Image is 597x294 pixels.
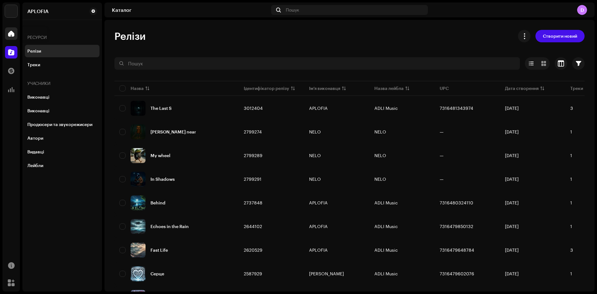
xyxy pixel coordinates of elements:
[244,247,262,253] span: 2620529
[150,106,172,110] div: The Last S
[309,85,340,91] div: Ім’я виконавця
[374,105,398,111] span: ADLI Music
[131,101,146,116] img: 712403a4-5149-44ff-9892-ea0df07e34b0
[131,266,146,281] img: 005f3b82-a13d-46b4-bd2a-91eef0fce572
[543,30,577,42] span: Створити новий
[25,159,99,172] re-m-nav-item: Лейбли
[374,129,386,134] span: NELO
[505,153,519,158] span: 10 трав. 2025 р.
[440,247,474,253] span: 7316479648784
[25,58,99,71] re-m-nav-item: Треки
[244,105,263,111] span: 3012404
[570,129,572,134] span: 1
[570,271,572,276] span: 1
[309,248,328,252] div: APLOFIA
[27,9,49,14] div: APLOFIA
[27,122,92,127] div: Продюсери та звукорежисери
[25,118,99,131] re-m-nav-item: Продюсери та звукорежисери
[309,153,321,158] div: NELO
[374,271,398,276] span: ADLI Music
[150,153,170,158] div: My wheel
[505,176,519,182] span: 10 трав. 2025 р.
[505,105,519,111] span: 21 вер. 2025 р.
[535,30,585,42] button: Створити новий
[374,153,386,158] span: NELO
[150,130,196,134] div: Tung tung near
[505,247,519,253] span: 15 січ. 2025 р.
[244,200,262,205] span: 2737848
[440,271,474,276] span: 7316479602076
[309,106,328,110] div: APLOFIA
[440,153,444,158] span: —
[309,201,328,205] div: APLOFIA
[244,153,262,158] span: 2799289
[309,272,364,276] span: Антоніна Безголовна
[114,30,146,42] span: Релізи
[505,271,519,276] span: 17 груд. 2024 р.
[309,177,364,181] span: NELO
[505,224,519,229] span: 1 лют. 2025 р.
[244,85,289,91] div: Ідентифікатор релізу
[244,271,262,276] span: 2587929
[114,57,520,70] input: Пошук
[309,106,364,110] span: APLOFIA
[244,176,261,182] span: 2799291
[150,272,164,276] div: Серце
[27,62,40,67] div: Треки
[309,201,364,205] span: APLOFIA
[27,136,43,141] div: Автори
[244,224,262,229] span: 2644102
[505,129,519,134] span: 10 трав. 2025 р.
[150,201,165,205] div: Behind
[505,200,519,205] span: 29 бер. 2025 р.
[25,105,99,117] re-m-nav-item: Виконавці
[150,177,175,181] div: In Shadows
[112,7,269,12] div: Каталог
[440,200,473,205] span: 7316480324110
[374,224,398,229] span: ADLI Music
[131,85,144,91] div: Назва
[570,247,573,253] span: 3
[131,243,146,258] img: 0573ff25-9e29-4053-a259-6478cb761634
[131,219,146,234] img: f30ab9f2-48e8-4573-9785-ca918e78d574
[27,149,44,154] div: Видавці
[570,176,572,182] span: 1
[25,146,99,158] re-m-nav-item: Видавці
[25,76,99,91] re-a-nav-header: Учасники
[374,176,386,182] span: NELO
[131,148,146,163] img: 18beea9f-58a3-48ac-921c-fa54bb479330
[27,49,41,54] div: Релізи
[309,130,321,134] div: NELO
[309,272,344,276] div: [PERSON_NAME]
[505,85,539,91] div: Дата створення
[570,153,572,158] span: 1
[309,130,364,134] span: NELO
[25,91,99,103] re-m-nav-item: Виконавці
[374,85,404,91] div: Назва лейбла
[577,5,587,15] div: D
[440,105,473,111] span: 7316481343974
[374,247,398,253] span: ADLI Music
[309,248,364,252] span: APLOFIA
[440,176,444,182] span: —
[570,105,573,111] span: 3
[374,200,398,205] span: ADLI Music
[244,129,262,134] span: 2799274
[131,172,146,187] img: 4d7c1e5d-af78-4f9f-8b50-f3d0c8f096cb
[570,200,572,205] span: 1
[25,45,99,57] re-m-nav-item: Релізи
[150,224,189,229] div: Echoes in the Rain
[309,224,328,229] div: APLOFIA
[570,224,572,229] span: 1
[131,195,146,210] img: b437a0bc-231d-4d4d-b4f1-87921e040f16
[440,129,444,134] span: —
[25,30,99,45] re-a-nav-header: Ресурси
[309,224,364,229] span: APLOFIA
[27,95,49,100] div: Виконавці
[27,108,49,113] div: Виконавці
[5,5,17,17] img: bb549e82-3f54-41b5-8d74-ce06bd45c366
[440,224,473,229] span: 7316479850132
[286,7,299,12] span: Пошук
